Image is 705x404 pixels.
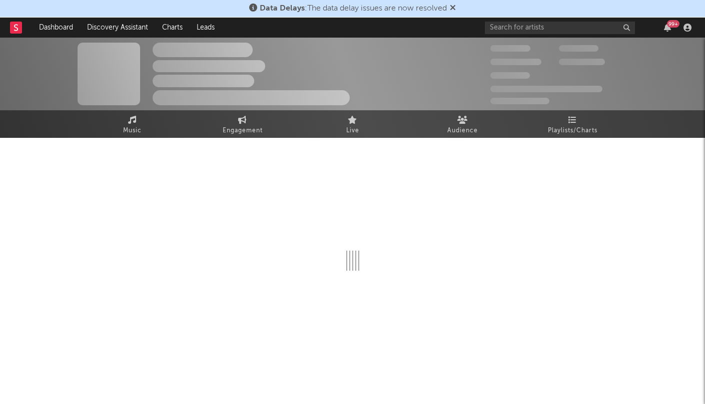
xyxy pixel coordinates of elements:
span: Live [346,125,359,137]
a: Discovery Assistant [80,18,155,38]
span: Playlists/Charts [548,125,597,137]
a: Audience [408,110,518,138]
a: Live [298,110,408,138]
input: Search for artists [485,22,635,34]
span: 100,000 [490,72,530,79]
a: Dashboard [32,18,80,38]
a: Leads [190,18,222,38]
span: Data Delays [260,5,305,13]
a: Playlists/Charts [518,110,628,138]
div: 99 + [667,20,679,28]
span: : The data delay issues are now resolved [260,5,447,13]
span: Music [123,125,142,137]
span: 300,000 [490,45,530,52]
span: Audience [447,125,478,137]
span: 50,000,000 Monthly Listeners [490,86,602,92]
span: 50,000,000 [490,59,541,65]
span: Jump Score: 85.0 [490,98,549,104]
span: 1,000,000 [559,59,605,65]
a: Engagement [188,110,298,138]
a: Charts [155,18,190,38]
button: 99+ [664,24,671,32]
span: 100,000 [559,45,598,52]
span: Engagement [223,125,263,137]
a: Music [78,110,188,138]
span: Dismiss [450,5,456,13]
